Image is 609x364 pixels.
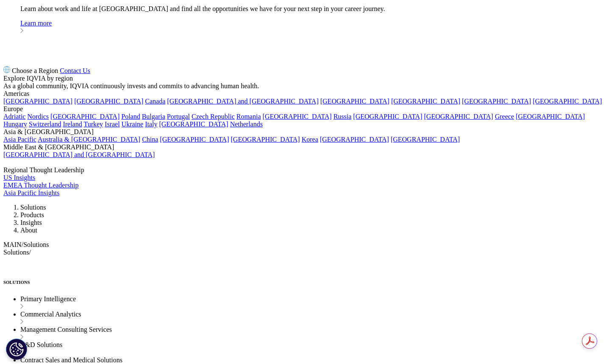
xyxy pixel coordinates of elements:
div: Americas [3,90,606,98]
a: [GEOGRAPHIC_DATA] and [GEOGRAPHIC_DATA] [167,98,318,105]
div: As a global community, IQVIA continuously invests and commits to advancing human health. [3,82,606,90]
div: Middle East & [GEOGRAPHIC_DATA] [3,143,606,151]
a: Russia [334,113,352,120]
a: Korea [302,136,318,143]
a: Portugal [167,113,190,120]
a: Israel [105,120,120,128]
a: [GEOGRAPHIC_DATA] [391,98,460,105]
a: Ukraine [122,120,144,128]
a: Hungary [3,120,27,128]
a: Greece [495,113,514,120]
a: US Insights [3,174,35,181]
div: Explore IQVIA by region [3,75,606,82]
a: [GEOGRAPHIC_DATA] [320,136,389,143]
div: Asia & [GEOGRAPHIC_DATA] [3,128,606,136]
a: [GEOGRAPHIC_DATA] [159,120,228,128]
a: Adriatic [3,113,25,120]
a: [GEOGRAPHIC_DATA] [424,113,493,120]
a: [GEOGRAPHIC_DATA] [3,98,72,105]
li: Commercial Analytics [20,311,606,326]
a: Products [20,211,44,218]
a: Ireland [63,120,82,128]
button: Cookies Settings [6,339,27,360]
p: Learn about work and life at [GEOGRAPHIC_DATA] and find all the opportunities we have for your ne... [20,5,606,13]
a: Switzerland [29,120,61,128]
span: MAIN [3,241,22,248]
a: Canada [145,98,165,105]
div: Europe [3,105,606,113]
a: Contact Us [60,67,90,74]
a: [GEOGRAPHIC_DATA] [353,113,422,120]
a: [GEOGRAPHIC_DATA] [391,136,460,143]
a: [GEOGRAPHIC_DATA] [320,98,389,105]
a: Solutions [20,204,46,211]
a: EMEA Thought Leadership [3,182,78,189]
a: Poland [121,113,140,120]
a: Italy [145,120,157,128]
a: [GEOGRAPHIC_DATA] [160,136,229,143]
span: Solutions [23,241,49,248]
h6: SOLUTIONS [3,280,606,285]
a: [GEOGRAPHIC_DATA] [263,113,332,120]
li: R&D Solutions [20,341,606,356]
a: [GEOGRAPHIC_DATA] [462,98,531,105]
a: About [20,227,37,234]
a: [GEOGRAPHIC_DATA] [231,136,300,143]
a: Romania [236,113,261,120]
a: Asia Pacific Insights [3,189,59,196]
div: / [3,241,606,249]
span: Solutions [3,249,29,256]
a: Insights [20,219,42,226]
a: Nordics [27,113,49,120]
a: Learn more [20,20,606,35]
a: [GEOGRAPHIC_DATA] [74,98,143,105]
a: [GEOGRAPHIC_DATA] and [GEOGRAPHIC_DATA] [3,151,155,158]
a: Czech Republic [192,113,235,120]
a: [GEOGRAPHIC_DATA] [516,113,585,120]
div: / [3,249,606,269]
a: Netherlands [230,120,263,128]
a: [GEOGRAPHIC_DATA] [50,113,120,120]
a: Asia Pacific [3,136,36,143]
li: Management Consulting Services [20,326,606,341]
li: Primary Intelligence [20,295,606,311]
a: Turkey [83,120,103,128]
div: Regional Thought Leadership [3,166,606,174]
a: China [142,136,158,143]
a: [GEOGRAPHIC_DATA] [533,98,602,105]
a: Bulgaria [142,113,165,120]
a: Australia & [GEOGRAPHIC_DATA] [38,136,140,143]
span: Choose a Region [12,67,58,74]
